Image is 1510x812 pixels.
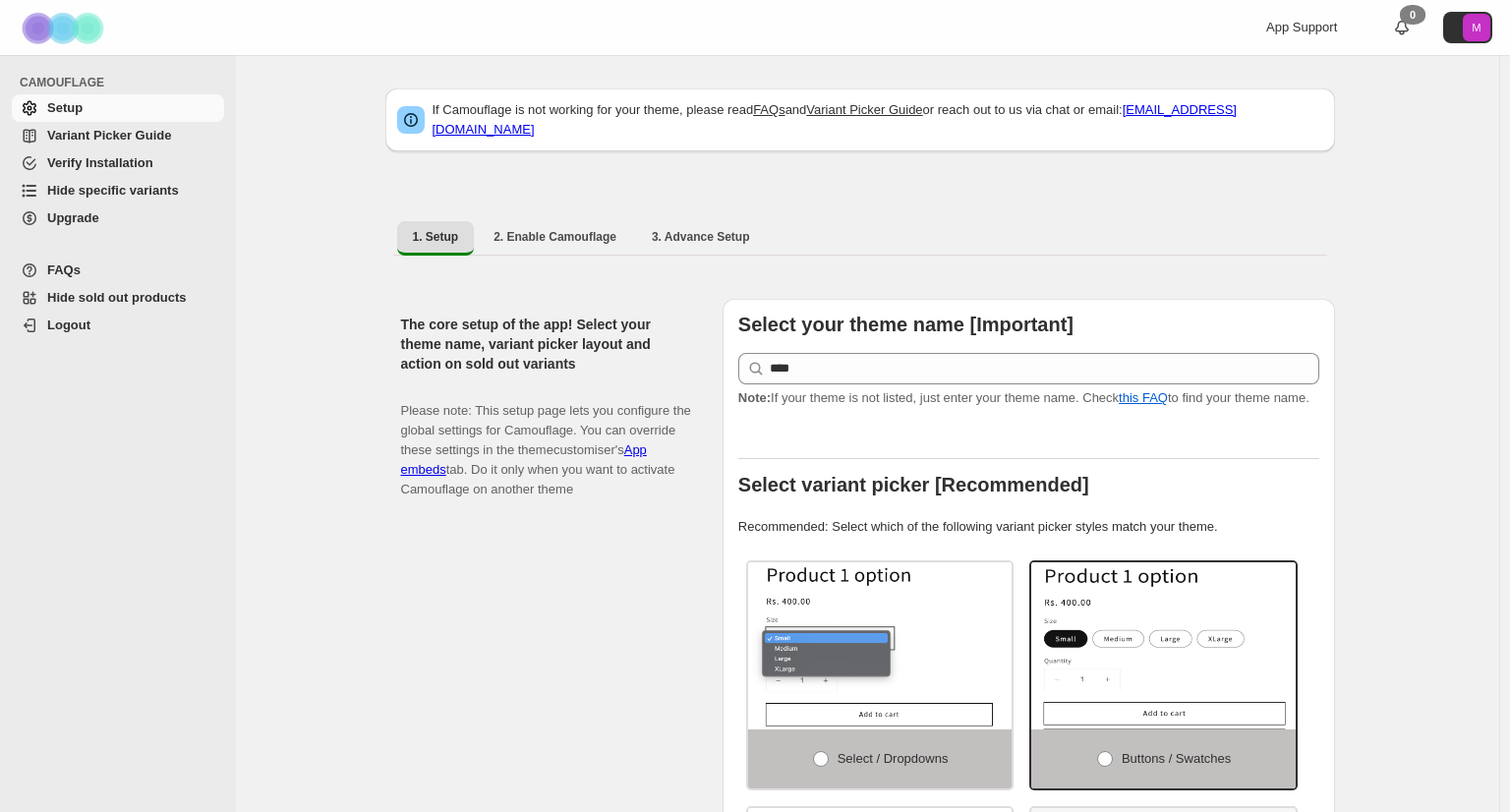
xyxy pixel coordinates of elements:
span: App Support [1266,20,1337,34]
span: 2. Enable Camouflage [494,229,616,245]
span: Verify Installation [47,155,153,170]
p: If your theme is not listed, just enter your theme name. Check to find your theme name. [738,388,1319,408]
a: this FAQ [1119,390,1168,405]
div: 0 [1400,5,1425,25]
span: 3. Advance Setup [652,229,750,245]
p: Please note: This setup page lets you configure the global settings for Camouflage. You can overr... [401,381,691,499]
span: Logout [47,318,90,332]
a: Logout [12,312,224,339]
img: Select / Dropdowns [748,562,1013,729]
a: Setup [12,94,224,122]
span: CAMOUFLAGE [20,75,226,90]
text: M [1472,22,1481,33]
a: FAQs [12,257,224,284]
p: Recommended: Select which of the following variant picker styles match your theme. [738,517,1319,537]
span: Select / Dropdowns [838,751,949,766]
a: FAQs [753,102,785,117]
a: Hide sold out products [12,284,224,312]
button: Avatar with initials M [1443,12,1492,43]
span: Avatar with initials M [1463,14,1490,41]
a: Hide specific variants [12,177,224,204]
h2: The core setup of the app! Select your theme name, variant picker layout and action on sold out v... [401,315,691,374]
a: Variant Picker Guide [806,102,922,117]
span: Buttons / Swatches [1122,751,1231,766]
span: Upgrade [47,210,99,225]
span: Setup [47,100,83,115]
b: Select your theme name [Important] [738,314,1074,335]
a: Variant Picker Guide [12,122,224,149]
a: 0 [1392,18,1412,37]
a: Verify Installation [12,149,224,177]
span: 1. Setup [413,229,459,245]
span: Variant Picker Guide [47,128,171,143]
span: FAQs [47,262,81,277]
span: Hide sold out products [47,290,187,305]
b: Select variant picker [Recommended] [738,474,1089,495]
strong: Note: [738,390,771,405]
img: Buttons / Swatches [1031,562,1296,729]
p: If Camouflage is not working for your theme, please read and or reach out to us via chat or email: [433,100,1323,140]
a: Upgrade [12,204,224,232]
img: Camouflage [16,1,114,55]
span: Hide specific variants [47,183,179,198]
